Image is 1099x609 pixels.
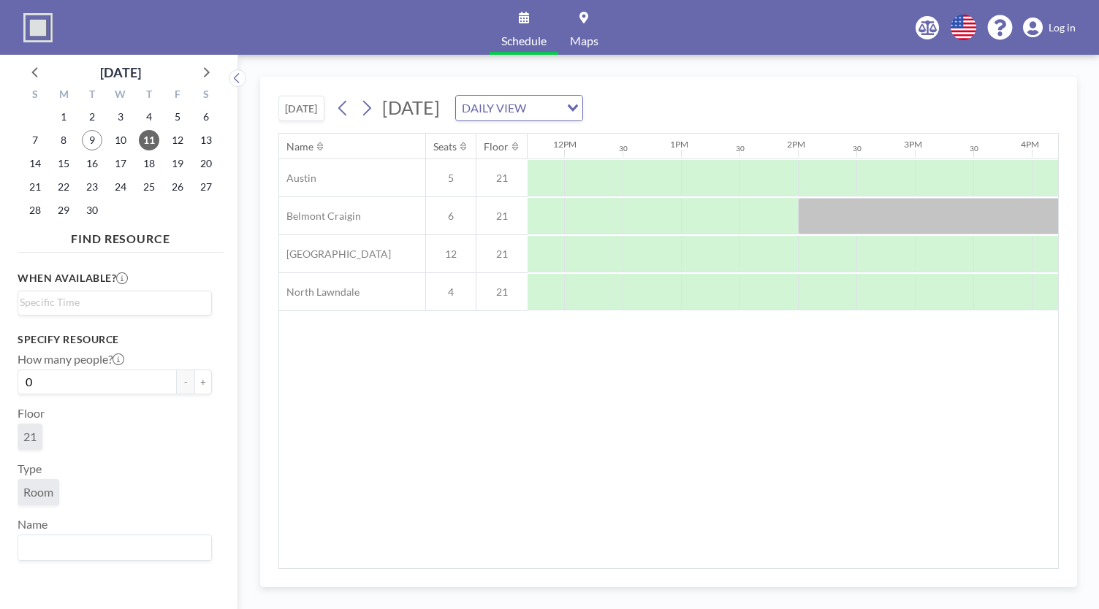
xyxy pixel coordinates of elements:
button: + [194,369,212,394]
span: Saturday, September 27, 2025 [196,177,216,197]
label: How many people? [18,352,124,367]
span: Wednesday, September 3, 2025 [110,107,131,127]
label: Type [18,461,42,476]
span: Monday, September 8, 2025 [53,130,74,150]
div: T [78,86,107,105]
div: W [107,86,135,105]
div: 30 [853,144,862,153]
div: F [163,86,191,105]
div: [DATE] [100,62,141,83]
h4: FIND RESOURCE [18,226,224,246]
span: 21 [476,172,528,185]
span: Monday, September 22, 2025 [53,177,74,197]
span: Thursday, September 4, 2025 [139,107,159,127]
span: Friday, September 12, 2025 [167,130,188,150]
span: 5 [426,172,476,185]
span: Tuesday, September 16, 2025 [82,153,102,174]
div: 1PM [670,139,688,150]
input: Search for option [20,294,203,310]
span: 4 [426,286,476,299]
span: Log in [1049,21,1076,34]
span: Sunday, September 21, 2025 [25,177,45,197]
div: Search for option [18,291,211,313]
span: Tuesday, September 9, 2025 [82,130,102,150]
span: Monday, September 29, 2025 [53,200,74,221]
div: Name [286,140,313,153]
button: [DATE] [278,96,324,121]
span: Tuesday, September 23, 2025 [82,177,102,197]
div: Seats [433,140,457,153]
span: 21 [476,210,528,223]
input: Search for option [531,99,558,118]
div: 30 [619,144,628,153]
div: Search for option [18,535,211,560]
div: Search for option [456,96,582,120]
div: Floor [484,140,509,153]
img: organization-logo [23,13,53,42]
div: S [191,86,220,105]
span: Monday, September 1, 2025 [53,107,74,127]
a: Log in [1023,18,1076,38]
span: Thursday, September 11, 2025 [139,130,159,150]
span: Maps [570,35,598,47]
span: Monday, September 15, 2025 [53,153,74,174]
span: 6 [426,210,476,223]
span: Saturday, September 20, 2025 [196,153,216,174]
span: DAILY VIEW [459,99,529,118]
span: North Lawndale [279,286,360,299]
span: 21 [23,429,37,444]
span: Thursday, September 25, 2025 [139,177,159,197]
h3: Specify resource [18,333,212,346]
span: Belmont Craigin [279,210,361,223]
label: Name [18,517,47,532]
span: 12 [426,248,476,261]
span: Room [23,485,53,499]
span: Tuesday, September 30, 2025 [82,200,102,221]
span: Wednesday, September 17, 2025 [110,153,131,174]
div: 12PM [553,139,577,150]
span: Sunday, September 28, 2025 [25,200,45,221]
span: Austin [279,172,316,185]
span: Tuesday, September 2, 2025 [82,107,102,127]
span: Saturday, September 13, 2025 [196,130,216,150]
button: - [177,369,194,394]
span: [DATE] [382,96,440,118]
span: Friday, September 19, 2025 [167,153,188,174]
span: Wednesday, September 10, 2025 [110,130,131,150]
span: Thursday, September 18, 2025 [139,153,159,174]
span: Friday, September 26, 2025 [167,177,188,197]
span: Schedule [501,35,547,47]
div: 30 [970,144,978,153]
div: T [134,86,163,105]
span: 21 [476,286,528,299]
span: [GEOGRAPHIC_DATA] [279,248,391,261]
span: Wednesday, September 24, 2025 [110,177,131,197]
div: 3PM [904,139,922,150]
div: S [21,86,50,105]
span: Friday, September 5, 2025 [167,107,188,127]
span: Sunday, September 7, 2025 [25,130,45,150]
span: Sunday, September 14, 2025 [25,153,45,174]
div: 30 [736,144,745,153]
div: M [50,86,78,105]
input: Search for option [20,538,203,557]
span: 21 [476,248,528,261]
div: 4PM [1021,139,1039,150]
div: 2PM [787,139,805,150]
label: Floor [18,406,45,421]
span: Saturday, September 6, 2025 [196,107,216,127]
